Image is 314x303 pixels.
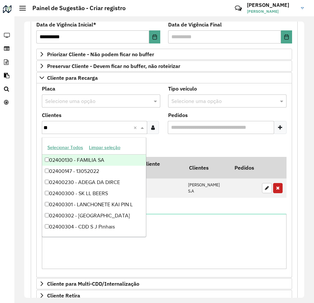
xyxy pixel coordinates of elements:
[36,21,96,28] label: Data de Vigência Inicial
[120,157,185,178] th: Código Cliente
[231,1,245,15] a: Contato Rápido
[42,155,146,166] div: 02400130 - FAMILIA SA
[133,124,139,131] span: Clear all
[230,157,258,178] th: Pedidos
[168,111,188,119] label: Pedidos
[184,178,230,198] td: [PERSON_NAME] S.A
[36,83,292,278] div: Cliente para Recarga
[120,178,185,198] td: 209301
[44,143,86,153] button: Selecionar Todos
[86,143,123,153] button: Limpar seleção
[36,278,292,289] a: Cliente para Multi-CDD/Internalização
[47,52,154,57] span: Priorizar Cliente - Não podem ficar no buffer
[42,177,146,188] div: 02400230 - ADEGA DA DIRCE
[149,30,160,43] button: Choose Date
[168,85,197,93] label: Tipo veículo
[42,210,146,221] div: 02400302 - [GEOGRAPHIC_DATA]
[42,188,146,199] div: 02400300 - SK LL BEERS
[247,2,296,8] h3: [PERSON_NAME]
[168,21,222,28] label: Data de Vigência Final
[42,85,55,93] label: Placa
[184,157,230,178] th: Clientes
[47,75,98,80] span: Cliente para Recarga
[42,221,146,232] div: 02400304 - CDD S J Pinhais
[36,49,292,60] a: Priorizar Cliente - Não podem ficar no buffer
[47,293,80,298] span: Cliente Retira
[26,5,126,12] h2: Painel de Sugestão - Criar registro
[42,199,146,210] div: 02400301 - LANCHONETE KAI PIN L
[42,166,146,177] div: 02400147 - 13052022
[36,60,292,72] a: Preservar Cliente - Devem ficar no buffer, não roteirizar
[42,232,146,244] div: 02400306 - BROTHER DISTRIBUIDOR
[36,290,292,301] a: Cliente Retira
[36,72,292,83] a: Cliente para Recarga
[47,63,180,69] span: Preservar Cliente - Devem ficar no buffer, não roteirizar
[47,281,139,286] span: Cliente para Multi-CDD/Internalização
[42,137,146,237] ng-dropdown-panel: Options list
[42,111,61,119] label: Clientes
[247,8,296,14] span: [PERSON_NAME]
[281,30,292,43] button: Choose Date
